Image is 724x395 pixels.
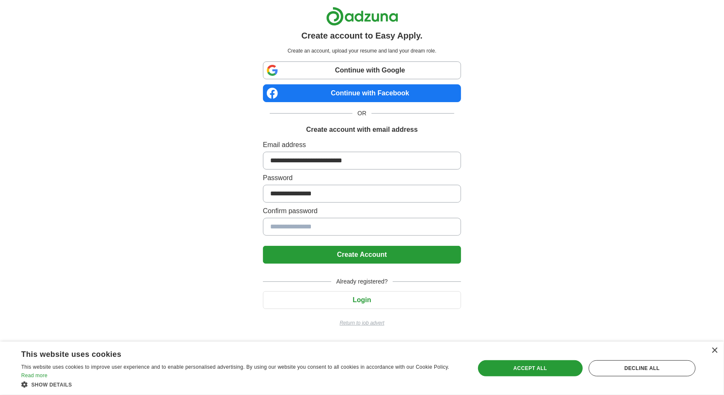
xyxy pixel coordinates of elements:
[31,382,72,388] span: Show details
[326,7,398,26] img: Adzuna logo
[306,125,418,135] h1: Create account with email address
[302,29,423,42] h1: Create account to Easy Apply.
[711,348,718,354] div: Close
[263,206,461,216] label: Confirm password
[21,373,48,378] a: Read more, opens a new window
[21,364,450,370] span: This website uses cookies to improve user experience and to enable personalised advertising. By u...
[263,173,461,183] label: Password
[589,360,696,376] div: Decline all
[331,277,393,286] span: Already registered?
[352,109,372,118] span: OR
[263,296,461,303] a: Login
[21,380,461,389] div: Show details
[263,291,461,309] button: Login
[263,84,461,102] a: Continue with Facebook
[21,347,440,359] div: This website uses cookies
[263,61,461,79] a: Continue with Google
[263,140,461,150] label: Email address
[478,360,583,376] div: Accept all
[265,47,459,55] p: Create an account, upload your resume and land your dream role.
[263,246,461,264] button: Create Account
[263,319,461,327] a: Return to job advert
